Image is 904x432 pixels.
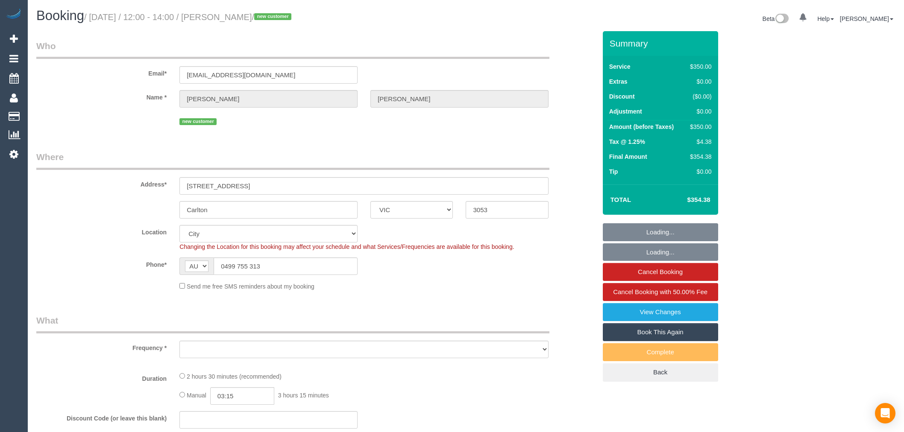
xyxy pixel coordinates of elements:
input: Last Name* [370,90,549,108]
span: Send me free SMS reminders about my booking [187,283,314,290]
label: Amount (before Taxes) [609,123,674,131]
span: 2 hours 30 minutes (recommended) [187,373,282,380]
input: Post Code* [466,201,548,219]
strong: Total [610,196,631,203]
div: $354.38 [687,152,711,161]
div: Open Intercom Messenger [875,403,895,423]
label: Service [609,62,631,71]
input: Phone* [214,257,358,275]
input: Email* [179,66,358,84]
span: Manual [187,392,206,399]
label: Adjustment [609,107,642,116]
label: Frequency * [30,341,173,352]
label: Final Amount [609,152,647,161]
div: $0.00 [687,107,711,116]
h4: $354.38 [661,196,710,204]
a: View Changes [603,303,718,321]
label: Tip [609,167,618,176]
a: Beta [763,15,789,22]
a: Book This Again [603,323,718,341]
span: Cancel Booking with 50.00% Fee [613,288,707,295]
span: 3 hours 15 minutes [278,392,329,399]
label: Email* [30,66,173,78]
legend: Where [36,151,549,170]
img: Automaid Logo [5,9,22,20]
label: Tax @ 1.25% [609,137,645,146]
span: Booking [36,8,84,23]
legend: Who [36,40,549,59]
div: $350.00 [687,123,711,131]
a: Help [817,15,834,22]
small: / [DATE] / 12:00 - 14:00 / [PERSON_NAME] [84,12,294,22]
img: New interface [775,14,789,25]
a: [PERSON_NAME] [840,15,893,22]
span: new customer [254,13,291,20]
span: Changing the Location for this booking may affect your schedule and what Services/Frequencies are... [179,243,514,250]
label: Discount [609,92,635,101]
label: Address* [30,177,173,189]
input: Suburb* [179,201,358,219]
span: new customer [179,118,217,125]
div: $4.38 [687,137,711,146]
a: Cancel Booking [603,263,718,281]
label: Discount Code (or leave this blank) [30,411,173,423]
div: $350.00 [687,62,711,71]
legend: What [36,314,549,333]
label: Extras [609,77,628,86]
div: $0.00 [687,167,711,176]
h3: Summary [610,38,714,48]
label: Name * [30,90,173,102]
a: Back [603,363,718,381]
a: Cancel Booking with 50.00% Fee [603,283,718,301]
label: Location [30,225,173,236]
div: ($0.00) [687,92,711,101]
div: $0.00 [687,77,711,86]
input: First Name* [179,90,358,108]
span: / [252,12,294,22]
label: Duration [30,371,173,383]
label: Phone* [30,257,173,269]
